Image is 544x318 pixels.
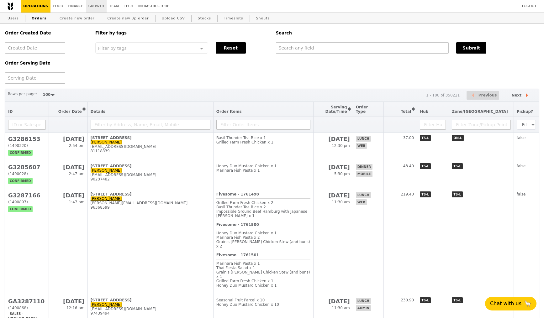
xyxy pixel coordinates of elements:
[517,192,526,196] span: false
[420,109,428,114] span: Hub
[5,61,88,65] h5: Order Serving Date
[276,42,449,54] input: Search any field
[8,150,33,156] span: confirmed
[216,120,310,130] input: Filter Order Items
[8,109,13,114] span: ID
[216,168,310,173] div: Marinara Fish Pasta x 1
[52,136,84,142] h2: [DATE]
[420,120,446,130] input: Filter Hub
[5,13,21,24] a: Users
[91,140,122,144] a: [PERSON_NAME]
[356,192,371,198] span: lunch
[452,135,463,141] span: ON-L
[66,306,85,310] span: 12:16 pm
[452,191,463,197] span: TS-L
[91,136,210,140] div: [STREET_ADDRESS]
[29,13,49,24] a: Orders
[517,136,526,140] span: false
[5,72,65,84] input: Serving Date
[216,261,260,266] span: Marinara Fish Pasta x 1
[356,105,368,114] span: Order Type
[52,298,84,305] h2: [DATE]
[452,297,463,303] span: TS-L
[420,135,431,141] span: TS-L
[401,298,414,302] span: 230.90
[91,164,210,168] div: [STREET_ADDRESS]
[8,164,46,170] h2: G3285607
[332,200,350,204] span: 11:30 am
[91,109,105,114] span: Details
[8,2,13,10] img: Grain logo
[98,45,127,51] span: Filter by tags
[5,31,88,35] h5: Order Created Date
[91,201,210,205] div: [PERSON_NAME][EMAIL_ADDRESS][DOMAIN_NAME]
[420,191,431,197] span: TS-L
[254,13,272,24] a: Shouts
[420,163,431,169] span: TS-L
[332,143,350,148] span: 12:30 pm
[316,298,350,305] h2: [DATE]
[8,143,46,148] div: (1490320)
[426,93,460,97] div: 1 - 100 of 350221
[332,306,350,310] span: 11:30 am
[452,109,508,114] span: Zone/[GEOGRAPHIC_DATA]
[159,13,187,24] a: Upload CSV
[276,31,539,35] h5: Search
[216,205,266,209] span: Basil Thunder Tea Rice x 2
[216,136,310,140] div: Basil Thunder Tea Rice x 1
[334,172,350,176] span: 5:30 pm
[216,240,310,248] span: Grain's [PERSON_NAME] Chicken Stew (and buns) x 2
[8,192,46,199] h2: G3287166
[356,143,367,149] span: web
[216,283,277,288] span: Honey Duo Mustard Chicken x 1
[216,298,310,302] div: Seasonal Fruit Parcel x 10
[216,140,310,144] div: Grilled Farm Fresh Chicken x 1
[91,302,122,307] a: [PERSON_NAME]
[452,163,463,169] span: TS-L
[8,206,33,212] span: confirmed
[356,298,371,304] span: lunch
[517,164,526,168] span: false
[8,200,46,204] div: (1490897)
[506,91,536,100] button: Next
[8,306,46,310] div: (1490868)
[91,168,122,173] a: [PERSON_NAME]
[216,222,259,227] b: Fivesome - 1761500
[91,298,210,302] div: [STREET_ADDRESS]
[517,109,533,114] span: Pickup?
[452,120,511,130] input: Filter Zone/Pickup Point
[91,196,122,201] a: [PERSON_NAME]
[91,120,210,130] input: Filter by Address, Name, Email, Mobile
[8,178,33,184] span: confirmed
[356,199,367,205] span: web
[216,231,277,235] span: Honey Duo Mustard Chicken x 1
[356,136,371,142] span: lunch
[356,164,372,170] span: dinner
[490,300,521,307] span: Chat with us
[485,297,536,310] button: Chat with us🦙
[91,192,210,196] div: [STREET_ADDRESS]
[91,307,210,311] div: [EMAIL_ADDRESS][DOMAIN_NAME]
[195,13,214,24] a: Stocks
[5,42,65,54] input: Created Date
[216,270,310,279] span: Grain's [PERSON_NAME] Chicken Stew (and buns) x 1
[8,91,37,97] label: Rows per page:
[69,200,85,204] span: 1:47 pm
[216,209,307,218] span: Impossible Ground Beef Hamburg with Japanese [PERSON_NAME] x 1
[524,300,531,307] span: 🦙
[401,192,414,196] span: 219.40
[403,136,414,140] span: 37.00
[91,205,210,210] div: 96368599
[478,91,497,99] span: Previous
[216,266,255,270] span: Thai Fiesta Salad x 1
[69,172,85,176] span: 2:47 pm
[316,192,350,199] h2: [DATE]
[216,253,259,257] b: Fivesome - 1761501
[221,13,246,24] a: Timeslots
[216,302,310,307] div: Honey Duo Mustard Chicken x 10
[216,109,242,114] span: Order Items
[52,164,84,170] h2: [DATE]
[52,192,84,199] h2: [DATE]
[91,149,210,153] div: 81118839
[105,13,151,24] a: Create new 3p order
